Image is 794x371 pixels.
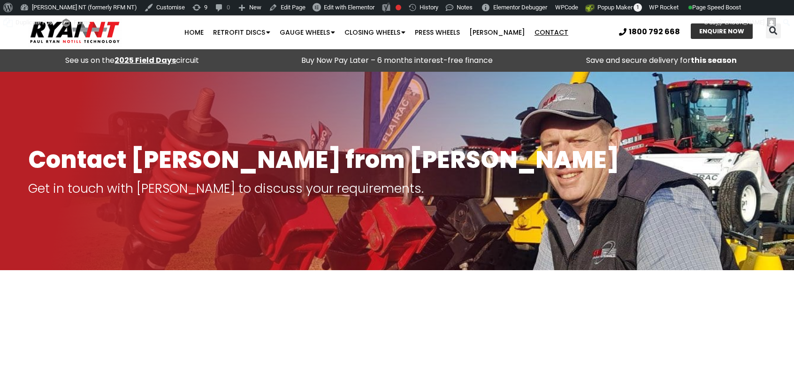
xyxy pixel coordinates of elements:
[324,4,374,11] span: Edit with Elementor
[629,28,680,36] span: 1800 792 668
[269,54,525,67] p: Buy Now Pay Later – 6 months interest-free finance
[766,23,781,38] div: Search
[154,23,599,42] nav: Menu
[634,3,642,12] span: 1
[699,28,744,34] span: ENQUIRE NOW
[719,19,764,26] span: [PERSON_NAME]
[28,147,766,173] h1: Contact [PERSON_NAME] from [PERSON_NAME]
[701,15,779,30] a: G'day,
[396,5,401,10] div: Needs improvement
[5,54,260,67] div: See us on the circuit
[619,28,680,36] a: 1800 792 668
[530,23,573,42] a: Contact
[15,15,54,30] span: Duplicate Post
[340,23,410,42] a: Closing Wheels
[74,15,91,30] span: Forms
[115,55,176,66] a: 2025 Field Days
[28,182,766,195] p: Get in touch with [PERSON_NAME] to discuss your requirements.
[534,54,789,67] p: Save and secure delivery for
[465,23,530,42] a: [PERSON_NAME]
[275,23,340,42] a: Gauge Wheels
[208,23,275,42] a: Retrofit Discs
[28,18,122,47] img: Ryan NT logo
[691,55,737,66] strong: this season
[410,23,465,42] a: Press Wheels
[180,23,208,42] a: Home
[691,23,753,39] a: ENQUIRE NOW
